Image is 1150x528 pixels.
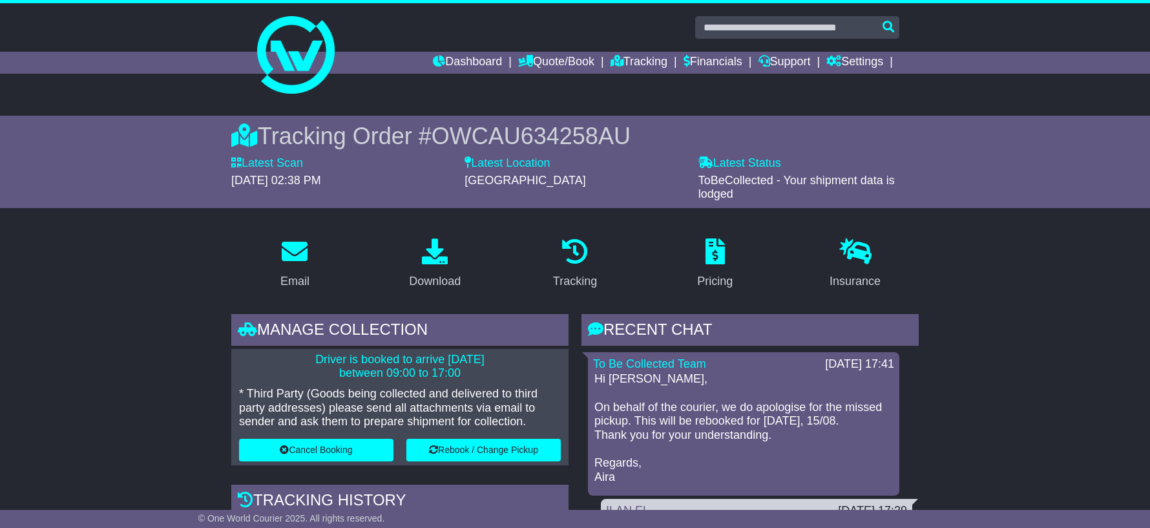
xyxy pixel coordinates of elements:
a: Email [272,234,318,295]
a: Dashboard [433,52,502,74]
a: Tracking [611,52,667,74]
a: Quote/Book [518,52,594,74]
a: ILAN EL [606,504,649,517]
div: RECENT CHAT [581,314,919,349]
p: * Third Party (Goods being collected and delivered to third party addresses) please send all atta... [239,387,561,429]
p: Hi [PERSON_NAME], On behalf of the courier, we do apologise for the missed pickup. This will be r... [594,372,893,484]
a: To Be Collected Team [593,357,706,370]
a: Settings [826,52,883,74]
span: [GEOGRAPHIC_DATA] [465,174,585,187]
div: Insurance [830,273,881,290]
div: [DATE] 17:29 [838,504,907,518]
p: Driver is booked to arrive [DATE] between 09:00 to 17:00 [239,353,561,381]
div: Email [280,273,309,290]
a: Download [401,234,469,295]
a: Pricing [689,234,741,295]
div: Tracking history [231,485,569,520]
span: OWCAU634258AU [432,123,631,149]
div: [DATE] 17:41 [825,357,894,372]
div: Manage collection [231,314,569,349]
label: Latest Status [698,156,781,171]
a: Financials [684,52,742,74]
a: Support [758,52,811,74]
a: Tracking [545,234,605,295]
button: Rebook / Change Pickup [406,439,561,461]
span: [DATE] 02:38 PM [231,174,321,187]
label: Latest Scan [231,156,303,171]
div: Pricing [697,273,733,290]
div: Tracking [553,273,597,290]
a: Insurance [821,234,889,295]
span: ToBeCollected - Your shipment data is lodged [698,174,895,201]
label: Latest Location [465,156,550,171]
button: Cancel Booking [239,439,393,461]
span: © One World Courier 2025. All rights reserved. [198,513,385,523]
div: Download [409,273,461,290]
div: Tracking Order # [231,122,919,150]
